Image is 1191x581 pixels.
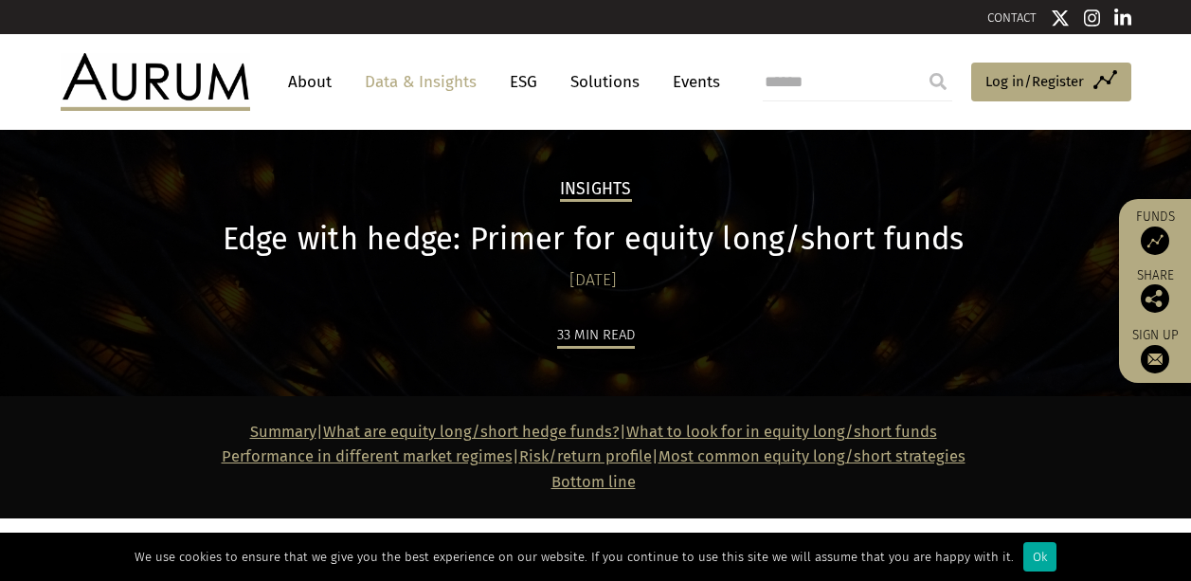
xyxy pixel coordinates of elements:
[1084,9,1101,27] img: Instagram icon
[222,423,965,491] strong: | | | |
[919,63,957,100] input: Submit
[557,323,635,349] div: 33 min read
[1141,345,1169,373] img: Sign up to our newsletter
[1141,284,1169,313] img: Share this post
[663,64,720,100] a: Events
[985,70,1084,93] span: Log in/Register
[626,423,937,441] a: What to look for in equity long/short funds
[1128,327,1182,373] a: Sign up
[560,179,632,202] h2: Insights
[141,221,1046,258] h1: Edge with hedge: Primer for equity long/short funds
[250,423,316,441] a: Summary
[551,473,636,491] a: Bottom line
[323,423,620,441] a: What are equity long/short hedge funds?
[1141,227,1169,255] img: Access Funds
[1128,269,1182,313] div: Share
[971,63,1131,102] a: Log in/Register
[279,64,341,100] a: About
[1023,542,1056,572] div: Ok
[987,10,1037,25] a: CONTACT
[141,267,1046,294] div: [DATE]
[1128,209,1182,255] a: Funds
[519,447,652,465] a: Risk/return profile
[61,53,250,110] img: Aurum
[355,64,486,100] a: Data & Insights
[500,64,547,100] a: ESG
[561,64,649,100] a: Solutions
[1051,9,1070,27] img: Twitter icon
[659,447,965,465] a: Most common equity long/short strategies
[222,447,513,465] a: Performance in different market regimes
[1114,9,1131,27] img: Linkedin icon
